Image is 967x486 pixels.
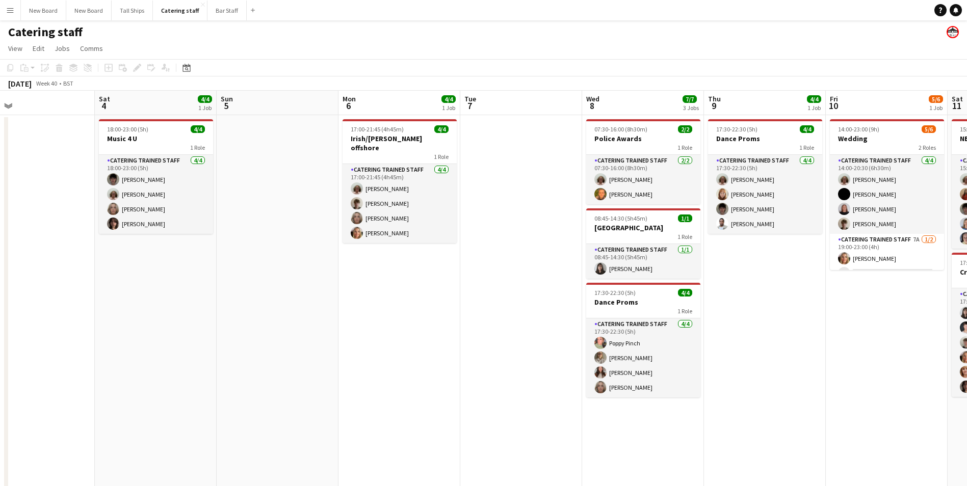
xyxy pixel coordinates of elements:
[594,289,636,296] span: 17:30-22:30 (5h)
[586,244,700,279] app-card-role: Catering trained staff1/108:45-14:30 (5h45m)[PERSON_NAME]
[830,119,944,270] app-job-card: 14:00-23:00 (9h)5/6Wedding2 RolesCatering trained staff4/414:00-20:30 (6h30m)[PERSON_NAME][PERSON...
[677,144,692,151] span: 1 Role
[463,100,476,112] span: 7
[800,125,814,133] span: 4/4
[708,119,822,234] app-job-card: 17:30-22:30 (5h)4/4Dance Proms1 RoleCatering trained staff4/417:30-22:30 (5h)[PERSON_NAME][PERSON...
[221,94,233,103] span: Sun
[80,44,103,53] span: Comms
[8,78,32,89] div: [DATE]
[807,104,821,112] div: 1 Job
[33,44,44,53] span: Edit
[50,42,74,55] a: Jobs
[683,95,697,103] span: 7/7
[716,125,757,133] span: 17:30-22:30 (5h)
[55,44,70,53] span: Jobs
[586,298,700,307] h3: Dance Proms
[585,100,599,112] span: 8
[29,42,48,55] a: Edit
[683,104,699,112] div: 3 Jobs
[191,125,205,133] span: 4/4
[464,94,476,103] span: Tue
[99,119,213,234] app-job-card: 18:00-23:00 (5h)4/4Music 4 U1 RoleCatering trained staff4/418:00-23:00 (5h)[PERSON_NAME][PERSON_N...
[198,104,212,112] div: 1 Job
[929,95,943,103] span: 5/6
[677,233,692,240] span: 1 Role
[830,234,944,283] app-card-role: Catering trained staff7A1/219:00-23:00 (4h)[PERSON_NAME]
[8,44,22,53] span: View
[107,125,148,133] span: 18:00-23:00 (5h)
[586,119,700,204] app-job-card: 07:30-16:00 (8h30m)2/2Police Awards1 RoleCatering trained staff2/207:30-16:00 (8h30m)[PERSON_NAME...
[97,100,110,112] span: 4
[351,125,404,133] span: 17:00-21:45 (4h45m)
[190,144,205,151] span: 1 Role
[586,155,700,204] app-card-role: Catering trained staff2/207:30-16:00 (8h30m)[PERSON_NAME][PERSON_NAME]
[678,289,692,296] span: 4/4
[343,119,457,243] app-job-card: 17:00-21:45 (4h45m)4/4Irish/[PERSON_NAME] offshore1 RoleCatering trained staff4/417:00-21:45 (4h4...
[586,134,700,143] h3: Police Awards
[99,94,110,103] span: Sat
[99,155,213,234] app-card-role: Catering trained staff4/418:00-23:00 (5h)[PERSON_NAME][PERSON_NAME][PERSON_NAME][PERSON_NAME]
[678,125,692,133] span: 2/2
[929,104,943,112] div: 1 Job
[708,134,822,143] h3: Dance Proms
[708,94,721,103] span: Thu
[99,134,213,143] h3: Music 4 U
[586,318,700,397] app-card-role: Catering trained staff4/417:30-22:30 (5h)Poppy Pinch[PERSON_NAME][PERSON_NAME][PERSON_NAME]
[950,100,963,112] span: 11
[198,95,212,103] span: 4/4
[828,100,838,112] span: 10
[919,144,936,151] span: 2 Roles
[922,125,936,133] span: 5/6
[153,1,207,20] button: Catering staff
[219,100,233,112] span: 5
[442,104,455,112] div: 1 Job
[441,95,456,103] span: 4/4
[947,26,959,38] app-user-avatar: Beach Ballroom
[838,125,879,133] span: 14:00-23:00 (9h)
[952,94,963,103] span: Sat
[343,134,457,152] h3: Irish/[PERSON_NAME] offshore
[66,1,112,20] button: New Board
[594,125,647,133] span: 07:30-16:00 (8h30m)
[112,1,153,20] button: Tall Ships
[8,24,83,40] h1: Catering staff
[34,79,59,87] span: Week 40
[830,155,944,234] app-card-role: Catering trained staff4/414:00-20:30 (6h30m)[PERSON_NAME][PERSON_NAME][PERSON_NAME][PERSON_NAME]
[594,214,647,222] span: 08:45-14:30 (5h45m)
[708,155,822,234] app-card-role: Catering trained staff4/417:30-22:30 (5h)[PERSON_NAME][PERSON_NAME][PERSON_NAME][PERSON_NAME]
[830,134,944,143] h3: Wedding
[678,214,692,222] span: 1/1
[434,125,449,133] span: 4/4
[586,208,700,279] app-job-card: 08:45-14:30 (5h45m)1/1[GEOGRAPHIC_DATA]1 RoleCatering trained staff1/108:45-14:30 (5h45m)[PERSON_...
[434,153,449,160] span: 1 Role
[807,95,821,103] span: 4/4
[586,223,700,232] h3: [GEOGRAPHIC_DATA]
[207,1,247,20] button: Bar Staff
[677,307,692,315] span: 1 Role
[830,94,838,103] span: Fri
[63,79,73,87] div: BST
[586,94,599,103] span: Wed
[4,42,27,55] a: View
[341,100,356,112] span: 6
[799,144,814,151] span: 1 Role
[21,1,66,20] button: New Board
[343,94,356,103] span: Mon
[76,42,107,55] a: Comms
[707,100,721,112] span: 9
[343,164,457,243] app-card-role: Catering trained staff4/417:00-21:45 (4h45m)[PERSON_NAME][PERSON_NAME][PERSON_NAME][PERSON_NAME]
[586,283,700,397] app-job-card: 17:30-22:30 (5h)4/4Dance Proms1 RoleCatering trained staff4/417:30-22:30 (5h)Poppy Pinch[PERSON_N...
